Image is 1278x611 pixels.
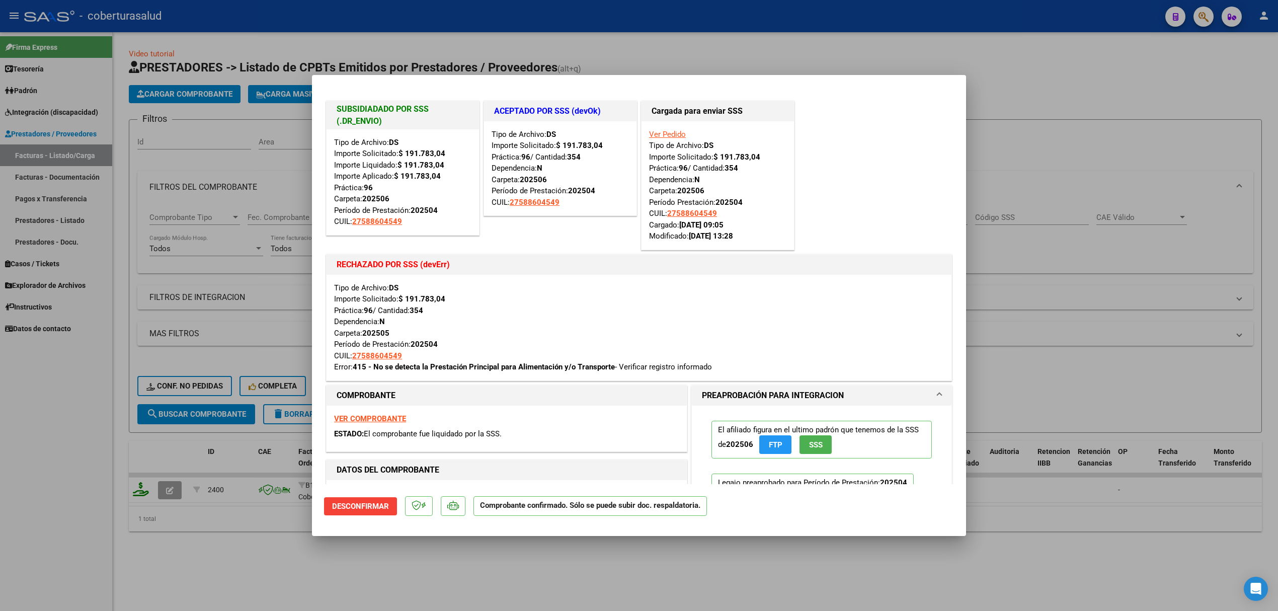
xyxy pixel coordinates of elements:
[334,414,406,423] a: VER COMPROBANTE
[694,175,700,184] strong: N
[337,259,941,271] h1: RECHAZADO POR SSS (devErr)
[362,329,389,338] strong: 202505
[800,435,832,454] button: SSS
[677,186,704,195] strong: 202506
[394,172,441,181] strong: $ 191.783,04
[652,105,784,117] h1: Cargada para enviar SSS
[473,496,707,516] p: Comprobante confirmado. Sólo se puede subir doc. respaldatoria.
[715,198,743,207] strong: 202504
[521,152,530,162] strong: 96
[711,421,932,459] p: El afiliado figura en el ultimo padrón que tenemos de la SSS de
[492,129,629,208] div: Tipo de Archivo: Importe Solicitado: Práctica: / Cantidad: Dependencia: Carpeta: Período de Prest...
[337,465,439,475] strong: DATOS DEL COMPROBANTE
[726,440,753,449] strong: 202506
[1244,577,1268,601] div: Open Intercom Messenger
[692,386,951,406] mat-expansion-panel-header: PREAPROBACIÓN PARA INTEGRACION
[334,429,364,438] span: ESTADO:
[364,429,502,438] span: El comprobante fue liquidado por la SSS.
[352,351,402,360] span: 27588604549
[389,283,398,292] strong: DS
[880,478,907,487] strong: 202504
[689,232,733,241] strong: [DATE] 13:28
[520,175,547,184] strong: 202506
[702,390,844,402] h1: PREAPROBACIÓN PARA INTEGRACION
[809,440,823,449] span: SSS
[556,141,603,150] strong: $ 191.783,04
[410,306,423,315] strong: 354
[704,141,713,150] strong: DS
[537,164,542,173] strong: N
[649,232,733,241] span: Modificado:
[759,435,791,454] button: FTP
[379,317,385,326] strong: N
[494,105,626,117] h1: ACEPTADO POR SSS (devOk)
[364,306,373,315] strong: 96
[397,161,444,170] strong: $ 191.783,04
[711,474,914,581] p: Legajo preaprobado para Período de Prestación:
[769,440,782,449] span: FTP
[389,138,398,147] strong: DS
[352,217,402,226] span: 27588604549
[649,130,686,139] a: Ver Pedido
[679,164,688,173] strong: 96
[546,130,556,139] strong: DS
[411,340,438,349] strong: 202504
[692,406,951,604] div: PREAPROBACIÓN PARA INTEGRACION
[398,294,445,303] strong: $ 191.783,04
[649,129,786,242] div: Tipo de Archivo: Importe Solicitado: Práctica: / Cantidad: Dependencia: Carpeta: Período Prestaci...
[353,362,615,371] strong: 415 - No se detecta la Prestación Principal para Alimentación y/o Transporte
[510,198,560,207] span: 27588604549
[337,391,395,400] strong: COMPROBANTE
[567,152,581,162] strong: 354
[411,206,438,215] strong: 202504
[334,137,471,227] div: Tipo de Archivo: Importe Solicitado: Importe Liquidado: Importe Aplicado: Práctica: Carpeta: Perí...
[324,497,397,515] button: Desconfirmar
[679,220,724,230] strong: [DATE] 09:05
[398,149,445,158] strong: $ 191.783,04
[332,502,389,511] span: Desconfirmar
[667,209,717,218] span: 27588604549
[337,103,469,127] h1: SUBSIDIADADO POR SSS (.DR_ENVIO)
[725,164,738,173] strong: 354
[364,183,373,192] strong: 96
[334,282,944,373] div: Tipo de Archivo: Importe Solicitado: Práctica: / Cantidad: Dependencia: Carpeta: Período de Prest...
[568,186,595,195] strong: 202504
[713,152,760,162] strong: $ 191.783,04
[362,194,389,203] strong: 202506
